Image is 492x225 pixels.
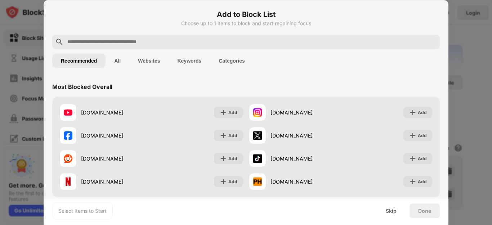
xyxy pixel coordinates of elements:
img: search.svg [55,37,64,46]
div: [DOMAIN_NAME] [270,155,341,162]
div: Add [418,178,427,185]
div: Add [228,178,237,185]
img: favicons [253,108,262,117]
img: favicons [253,154,262,163]
div: [DOMAIN_NAME] [270,178,341,185]
div: Add [418,109,427,116]
div: [DOMAIN_NAME] [81,132,151,139]
button: Recommended [52,53,106,68]
div: Add [228,132,237,139]
div: [DOMAIN_NAME] [270,132,341,139]
button: Categories [210,53,253,68]
div: Add [418,132,427,139]
button: Websites [129,53,169,68]
div: Select Items to Start [58,207,107,214]
img: favicons [64,177,72,186]
div: [DOMAIN_NAME] [81,155,151,162]
img: favicons [64,154,72,163]
img: favicons [253,177,262,186]
div: Add [418,155,427,162]
div: [DOMAIN_NAME] [81,109,151,116]
div: Choose up to 1 items to block and start regaining focus [52,20,440,26]
div: Done [418,208,431,213]
h6: Add to Block List [52,9,440,19]
div: Most Blocked Overall [52,83,112,90]
button: All [106,53,129,68]
div: [DOMAIN_NAME] [81,178,151,185]
div: [DOMAIN_NAME] [270,109,341,116]
div: Add [228,155,237,162]
img: favicons [64,131,72,140]
img: favicons [64,108,72,117]
div: Skip [386,208,397,213]
button: Keywords [169,53,210,68]
img: favicons [253,131,262,140]
div: Add [228,109,237,116]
